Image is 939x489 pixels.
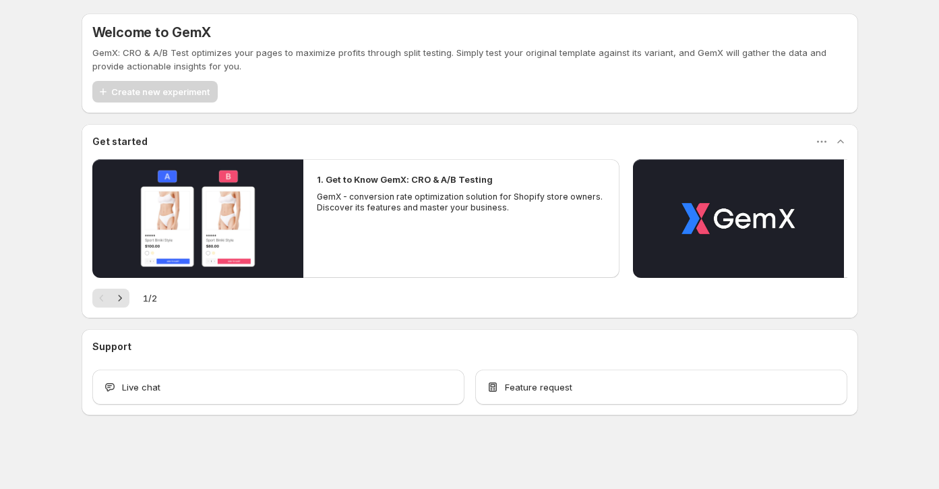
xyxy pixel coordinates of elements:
span: Feature request [505,380,572,394]
p: GemX - conversion rate optimization solution for Shopify store owners. Discover its features and ... [317,192,607,213]
h3: Support [92,340,131,353]
span: 1 / 2 [143,291,157,305]
nav: Pagination [92,289,129,308]
button: Play video [633,159,844,278]
span: Live chat [122,380,160,394]
h5: Welcome to GemX [92,24,211,40]
h2: 1. Get to Know GemX: CRO & A/B Testing [317,173,493,186]
p: GemX: CRO & A/B Test optimizes your pages to maximize profits through split testing. Simply test ... [92,46,847,73]
button: Next [111,289,129,308]
h3: Get started [92,135,148,148]
button: Play video [92,159,303,278]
